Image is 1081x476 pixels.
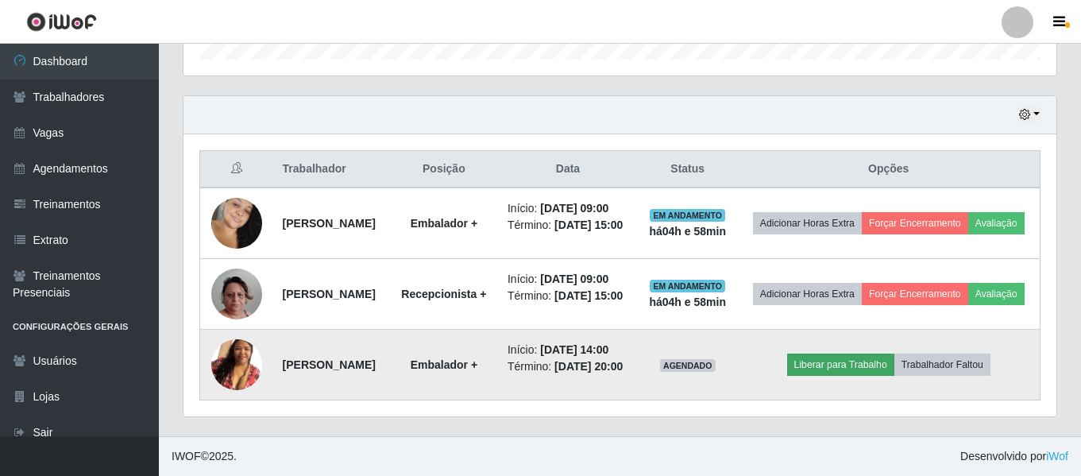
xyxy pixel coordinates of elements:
[283,288,376,300] strong: [PERSON_NAME]
[1046,450,1068,462] a: iWof
[650,209,725,222] span: EM ANDAMENTO
[411,358,477,371] strong: Embalador +
[737,151,1040,188] th: Opções
[508,358,628,375] li: Término:
[172,450,201,462] span: IWOF
[411,217,477,230] strong: Embalador +
[787,354,894,376] button: Liberar para Trabalho
[638,151,737,188] th: Status
[894,354,990,376] button: Trabalhador Faltou
[649,296,726,308] strong: há 04 h e 58 min
[508,288,628,304] li: Término:
[498,151,638,188] th: Data
[650,280,725,292] span: EM ANDAMENTO
[540,273,608,285] time: [DATE] 09:00
[508,342,628,358] li: Início:
[26,12,97,32] img: CoreUI Logo
[273,151,390,188] th: Trabalhador
[660,359,716,372] span: AGENDADO
[211,249,262,339] img: 1737254952637.jpeg
[960,448,1068,465] span: Desenvolvido por
[540,343,608,356] time: [DATE] 14:00
[554,289,623,302] time: [DATE] 15:00
[554,219,623,231] time: [DATE] 15:00
[283,358,376,371] strong: [PERSON_NAME]
[508,217,628,234] li: Término:
[968,283,1025,305] button: Avaliação
[211,319,262,410] img: 1700469909448.jpeg
[554,360,623,373] time: [DATE] 20:00
[540,202,608,215] time: [DATE] 09:00
[172,448,237,465] span: © 2025 .
[649,225,726,238] strong: há 04 h e 58 min
[862,283,968,305] button: Forçar Encerramento
[862,212,968,234] button: Forçar Encerramento
[283,217,376,230] strong: [PERSON_NAME]
[508,271,628,288] li: Início:
[753,283,862,305] button: Adicionar Horas Extra
[211,184,262,262] img: 1750087788307.jpeg
[401,288,486,300] strong: Recepcionista +
[390,151,498,188] th: Posição
[508,200,628,217] li: Início:
[753,212,862,234] button: Adicionar Horas Extra
[968,212,1025,234] button: Avaliação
